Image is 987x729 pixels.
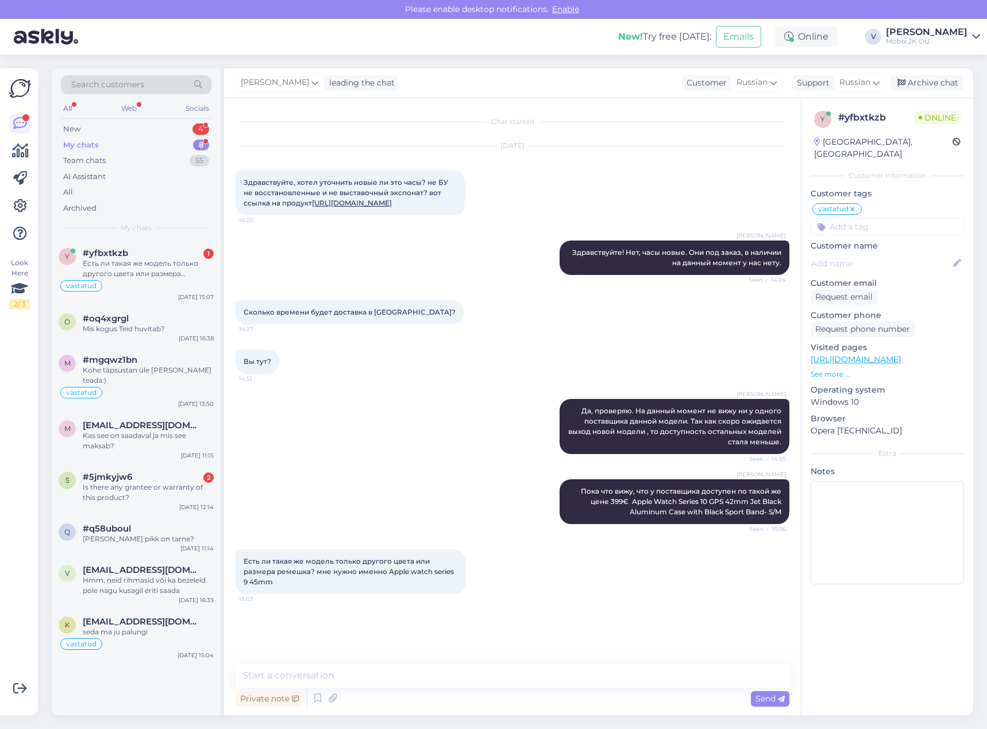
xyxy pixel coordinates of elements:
[811,218,964,235] input: Add a tag
[66,641,97,647] span: vastatud
[9,299,30,309] div: 2 / 3
[886,28,980,46] a: [PERSON_NAME]Mobix JK OÜ
[239,374,282,383] span: 14:51
[61,101,74,116] div: All
[792,77,830,89] div: Support
[737,76,768,89] span: Russian
[737,470,786,479] span: [PERSON_NAME]
[811,396,964,408] p: Windows 10
[9,77,31,99] img: Askly Logo
[66,389,97,396] span: vastatud
[811,188,964,200] p: Customer tags
[737,390,786,398] span: [PERSON_NAME]
[83,258,214,279] div: Есть ли такая же модель только другого цвета или размера ремешка? мне нужно именно Apple watch se...
[178,400,214,408] div: [DATE] 13:50
[814,136,953,160] div: [GEOGRAPHIC_DATA], [GEOGRAPHIC_DATA]
[820,115,825,123] span: y
[325,77,395,89] div: leading the chat
[63,187,73,198] div: All
[236,691,303,707] div: Private note
[193,139,209,151] div: 8
[775,26,838,47] div: Online
[244,357,271,366] span: Вы тут?
[811,321,915,337] div: Request phone number
[83,313,129,324] span: #oq4xgrgl
[811,369,964,379] p: See more ...
[179,596,214,604] div: [DATE] 16:33
[64,359,71,367] span: m
[811,425,964,437] p: Opera [TECHNICAL_ID]
[549,4,583,14] span: Enable
[9,258,30,309] div: Look Here
[811,384,964,396] p: Operating system
[190,155,209,166] div: 55
[312,199,392,207] a: [URL][DOMAIN_NAME]
[65,252,70,261] span: y
[743,525,786,533] span: Seen ✓ 15:06
[180,544,214,553] div: [DATE] 11:14
[811,257,951,270] input: Add name
[192,123,209,135] div: 4
[83,324,214,334] div: Mis kogus Teid huvitab?
[914,111,961,124] span: Online
[83,482,214,503] div: Is there any grantee or warranty of this product?
[178,293,214,301] div: [DATE] 15:07
[83,575,214,596] div: Hmm, neid rihmasid või ka bezeleid pole nagu kusagil eriti saada
[811,413,964,425] p: Browser
[66,282,97,289] span: vastatud
[236,141,789,151] div: [DATE]
[65,621,70,629] span: k
[63,139,99,151] div: My chats
[83,472,132,482] span: #5jmkyjw6
[811,170,964,181] div: Customer information
[811,240,964,252] p: Customer name
[244,557,456,586] span: Есть ли такая же модель только другого цвета или размера ремешка? мне нужно именно Apple watch se...
[179,334,214,343] div: [DATE] 16:38
[811,342,964,354] p: Visited pages
[811,466,964,478] p: Notes
[83,534,214,544] div: [PERSON_NAME] pikk on tarne?
[890,75,963,91] div: Archive chat
[83,524,131,534] span: #q58uboul
[239,595,282,603] span: 15:07
[83,365,214,386] div: Kohe täpsustan üle [PERSON_NAME] teada:)
[865,29,881,45] div: V
[811,289,877,305] div: Request email
[83,420,202,431] span: marguskaar@hotmail.com
[737,231,786,240] span: [PERSON_NAME]
[618,31,643,42] b: New!
[572,248,783,267] span: Здравствуйте! Нет, часы новые. Они под заказ, в наличии на данный момент у нас нету.
[83,616,202,627] span: kangrokarin@hot.ee
[618,30,711,44] div: Try free [DATE]:
[239,216,282,224] span: 14:20
[743,455,786,463] span: Seen ✓ 14:55
[83,627,214,637] div: seda ma ju palungi
[83,248,128,258] span: #yfbxtkzb
[83,355,137,365] span: #mgqwz1bn
[63,123,80,135] div: New
[203,472,214,483] div: 2
[63,203,97,214] div: Archived
[811,277,964,289] p: Customer email
[183,101,211,116] div: Socials
[119,101,139,116] div: Web
[682,77,727,89] div: Customer
[811,448,964,459] div: Extra
[755,693,785,704] span: Send
[179,503,214,511] div: [DATE] 12:14
[203,249,214,259] div: 1
[581,487,783,516] span: Пока что вижу, что у поставщика доступен по такой же цене 399€ Apple Watch Series 10 GPS 42mm Jet...
[64,317,70,326] span: o
[244,178,450,207] span: Здравствуйте, хотел уточнить новые ли это часы? не БУ не восстановленные и не выставочный экспона...
[236,117,789,127] div: Chat started
[568,406,783,446] span: Да, проверяю. На данный момент не вижу ни у одного поставщика данной модели. Так как скоро ожидае...
[244,308,456,316] span: Сколько времени будет доставка в [GEOGRAPHIC_DATA]?
[886,28,967,37] div: [PERSON_NAME]
[811,309,964,321] p: Customer phone
[178,651,214,660] div: [DATE] 15:04
[71,79,144,91] span: Search customers
[743,276,786,284] span: Seen ✓ 14:24
[818,205,849,212] span: vastatud
[811,354,901,364] a: [URL][DOMAIN_NAME]
[83,431,214,451] div: Kas see on saadaval ja mis see maksab?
